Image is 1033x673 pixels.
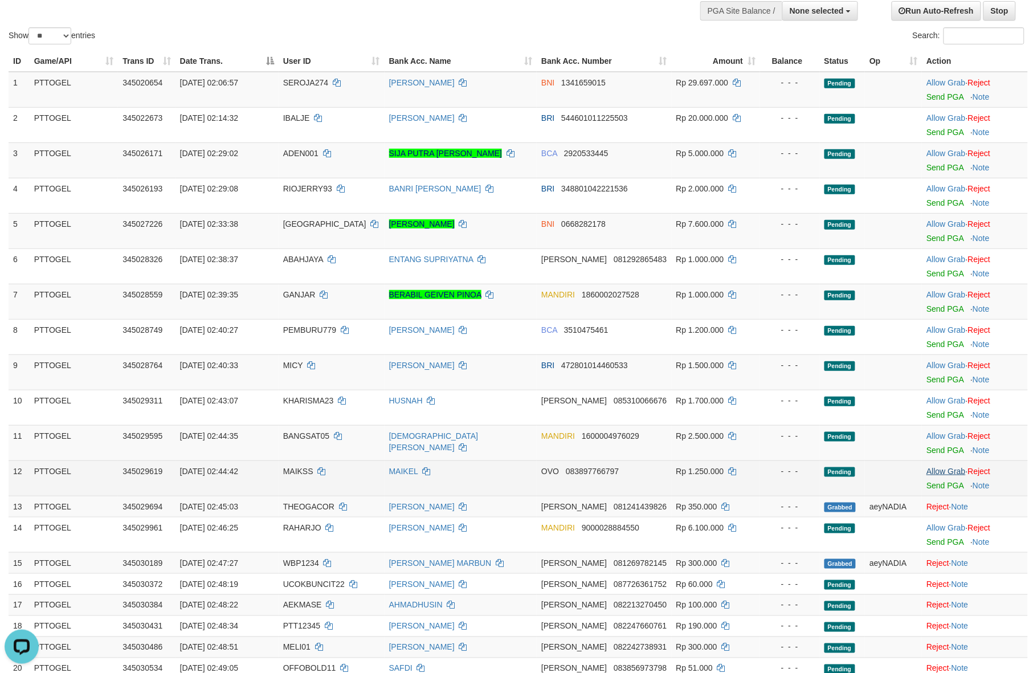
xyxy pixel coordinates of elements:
[926,149,967,158] span: ·
[952,502,969,511] a: Note
[614,396,667,405] span: Copy 085310066676 to clipboard
[676,325,724,335] span: Rp 1.200.000
[676,396,724,405] span: Rp 1.700.000
[952,558,969,568] a: Note
[676,431,724,440] span: Rp 2.500.000
[676,255,724,264] span: Rp 1.000.000
[541,431,575,440] span: MANDIRI
[389,219,455,229] a: [PERSON_NAME]
[9,390,30,425] td: 10
[561,184,628,193] span: Copy 348801042221536 to clipboard
[283,78,328,87] span: SEROJA274
[973,537,990,546] a: Note
[541,361,554,370] span: BRI
[824,114,855,124] span: Pending
[180,219,238,229] span: [DATE] 02:33:38
[30,213,119,248] td: PTTOGEL
[389,601,443,610] a: AHMADHUSIN
[765,522,815,533] div: - - -
[968,78,991,87] a: Reject
[973,234,990,243] a: Note
[676,149,724,158] span: Rp 5.000.000
[824,503,856,512] span: Grabbed
[180,467,238,476] span: [DATE] 02:44:42
[913,27,1024,44] label: Search:
[973,375,990,384] a: Note
[123,467,162,476] span: 345029619
[765,112,815,124] div: - - -
[765,218,815,230] div: - - -
[676,361,724,370] span: Rp 1.500.000
[820,51,865,72] th: Status
[561,219,606,229] span: Copy 0668282178 to clipboard
[926,128,963,137] a: Send PGA
[922,107,1028,142] td: ·
[9,594,30,615] td: 17
[582,523,639,532] span: Copy 9000028884550 to clipboard
[389,184,481,193] a: BANRI [PERSON_NAME]
[926,431,967,440] span: ·
[28,27,71,44] select: Showentries
[922,460,1028,496] td: ·
[824,397,855,406] span: Pending
[614,255,667,264] span: Copy 081292865483 to clipboard
[922,496,1028,517] td: ·
[5,5,39,39] button: Open LiveChat chat widget
[582,290,639,299] span: Copy 1860002027528 to clipboard
[9,517,30,552] td: 14
[926,113,965,123] a: Allow Grab
[9,178,30,213] td: 4
[283,113,310,123] span: IBALJE
[926,219,965,229] a: Allow Grab
[952,664,969,673] a: Note
[926,113,967,123] span: ·
[926,622,949,631] a: Reject
[283,396,334,405] span: KHARISMA23
[283,580,345,589] span: UCOKBUNCIT22
[9,284,30,319] td: 7
[123,502,162,511] span: 345029694
[973,340,990,349] a: Note
[676,184,724,193] span: Rp 2.000.000
[922,72,1028,108] td: ·
[865,51,922,72] th: Op: activate to sort column ascending
[676,558,717,568] span: Rp 300.000
[926,78,967,87] span: ·
[922,248,1028,284] td: ·
[389,467,418,476] a: MAIKEL
[389,622,455,631] a: [PERSON_NAME]
[30,107,119,142] td: PTTOGEL
[926,502,949,511] a: Reject
[118,51,175,72] th: Trans ID: activate to sort column ascending
[926,664,949,673] a: Reject
[973,269,990,278] a: Note
[537,51,671,72] th: Bank Acc. Number: activate to sort column ascending
[389,396,423,405] a: HUSNAH
[389,290,481,299] a: BERABIL GEIVEN PINOA
[765,430,815,442] div: - - -
[389,502,455,511] a: [PERSON_NAME]
[968,184,991,193] a: Reject
[30,178,119,213] td: PTTOGEL
[180,290,238,299] span: [DATE] 02:39:35
[824,79,855,88] span: Pending
[824,326,855,336] span: Pending
[279,51,385,72] th: User ID: activate to sort column ascending
[760,51,819,72] th: Balance
[541,184,554,193] span: BRI
[765,324,815,336] div: - - -
[9,27,95,44] label: Show entries
[926,361,967,370] span: ·
[30,51,119,72] th: Game/API: activate to sort column ascending
[123,149,162,158] span: 345026171
[389,149,502,158] a: SIJA PUTRA [PERSON_NAME]
[180,255,238,264] span: [DATE] 02:38:37
[765,289,815,300] div: - - -
[283,325,336,335] span: PEMBURU779
[926,219,967,229] span: ·
[926,361,965,370] a: Allow Grab
[922,284,1028,319] td: ·
[824,255,855,265] span: Pending
[968,325,991,335] a: Reject
[283,255,323,264] span: ABAHJAYA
